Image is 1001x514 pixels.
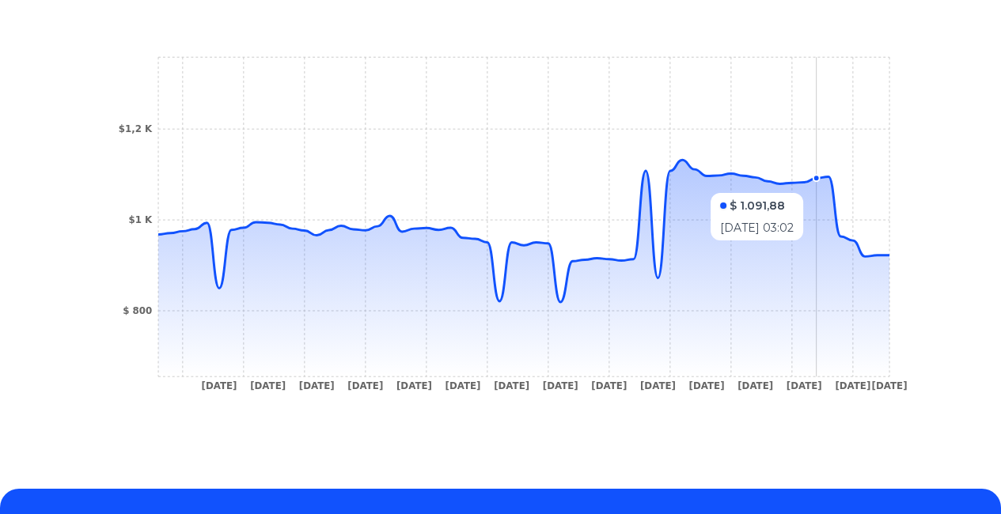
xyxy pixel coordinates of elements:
[202,380,237,391] tspan: [DATE]
[347,380,383,391] tspan: [DATE]
[640,380,676,391] tspan: [DATE]
[128,214,153,225] tspan: $1 K
[689,380,725,391] tspan: [DATE]
[250,380,286,391] tspan: [DATE]
[737,380,773,391] tspan: [DATE]
[396,380,432,391] tspan: [DATE]
[872,380,908,391] tspan: [DATE]
[299,380,335,391] tspan: [DATE]
[591,380,627,391] tspan: [DATE]
[446,380,481,391] tspan: [DATE]
[494,380,529,391] tspan: [DATE]
[543,380,578,391] tspan: [DATE]
[835,380,870,391] tspan: [DATE]
[119,123,153,134] tspan: $1,2 K
[123,305,152,316] tspan: $ 800
[787,380,822,391] tspan: [DATE]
